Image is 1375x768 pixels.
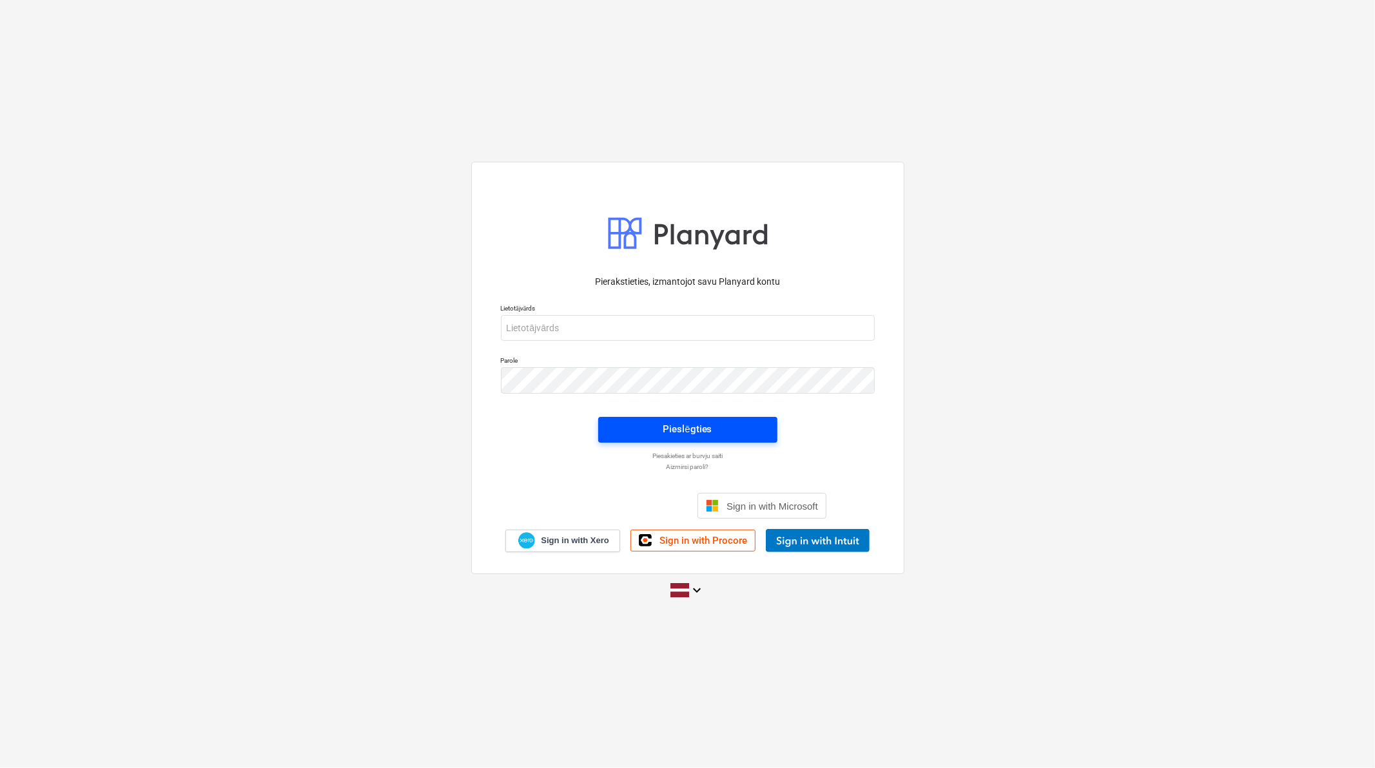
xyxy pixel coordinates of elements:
i: keyboard_arrow_down [689,582,705,598]
p: Lietotājvārds [501,304,875,315]
span: Sign in with Xero [541,535,609,546]
a: Piesakieties ar burvju saiti [494,452,881,460]
div: Pieslēgties [663,421,712,437]
img: Xero logo [518,532,535,550]
span: Sign in with Procore [659,535,747,546]
span: Sign in with Microsoft [727,501,818,512]
input: Lietotājvārds [501,315,875,341]
button: Pieslēgties [598,417,777,443]
a: Sign in with Procore [630,530,756,552]
iframe: Poga Pierakstīties ar Google kontu [542,492,694,520]
p: Pierakstieties, izmantojot savu Planyard kontu [501,275,875,289]
img: Microsoft logo [706,499,719,512]
a: Aizmirsi paroli? [494,463,881,471]
p: Parole [501,356,875,367]
a: Sign in with Xero [505,530,620,552]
